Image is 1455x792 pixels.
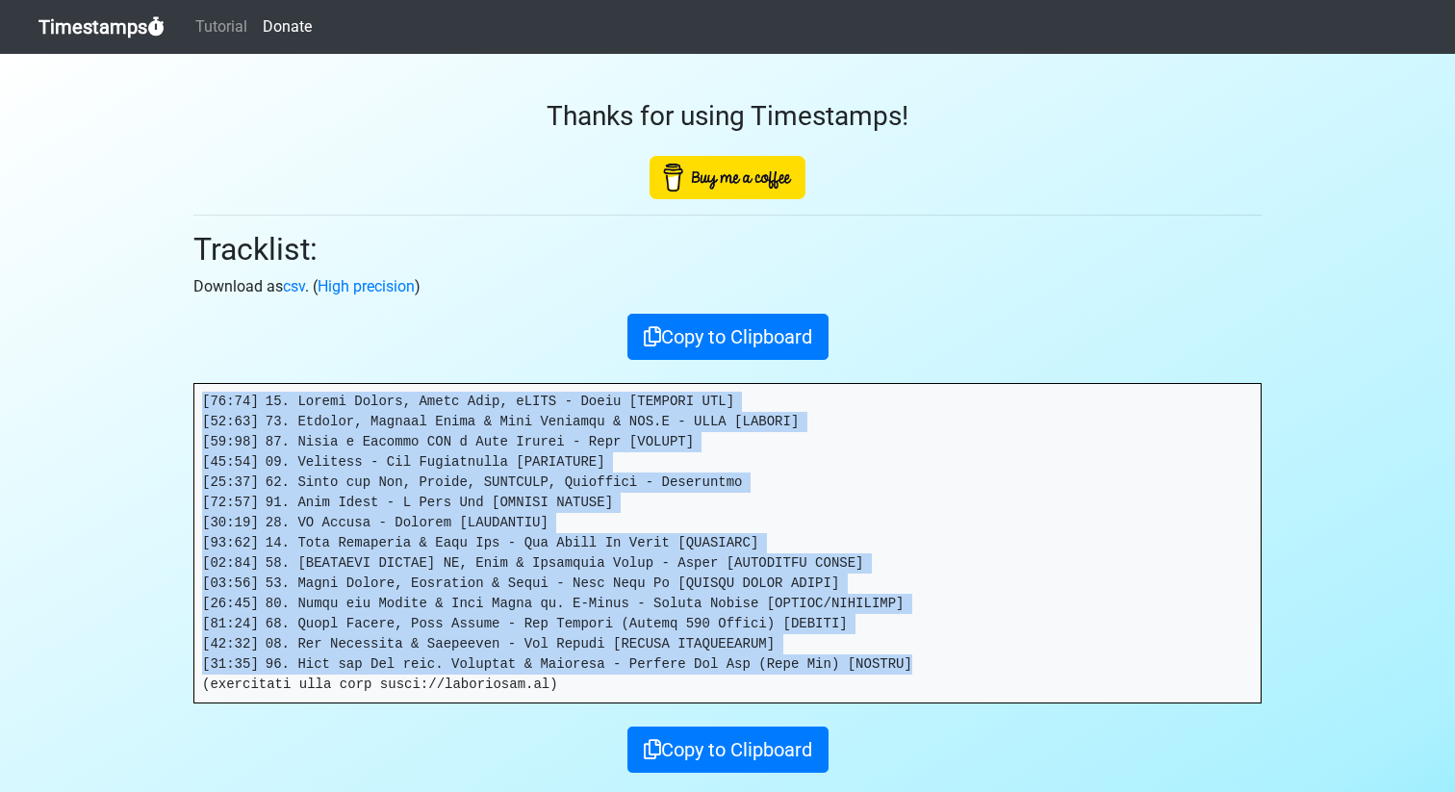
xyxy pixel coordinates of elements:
a: High precision [318,277,415,295]
p: Download as . ( ) [193,275,1262,298]
a: csv [283,277,305,295]
button: Copy to Clipboard [627,314,829,360]
a: Timestamps [38,8,165,46]
h2: Tracklist: [193,231,1262,268]
a: Donate [255,8,319,46]
a: Tutorial [188,8,255,46]
h3: Thanks for using Timestamps! [193,100,1262,133]
iframe: Drift Widget Chat Controller [1359,696,1432,769]
button: Copy to Clipboard [627,727,829,773]
img: Buy Me A Coffee [650,156,805,199]
pre: [76:74] 15. Loremi Dolors, Ametc Adip, eLITS - Doeiu [TEMPORI UTL] [52:63] 73. Etdolor, Magnaal E... [194,384,1261,703]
